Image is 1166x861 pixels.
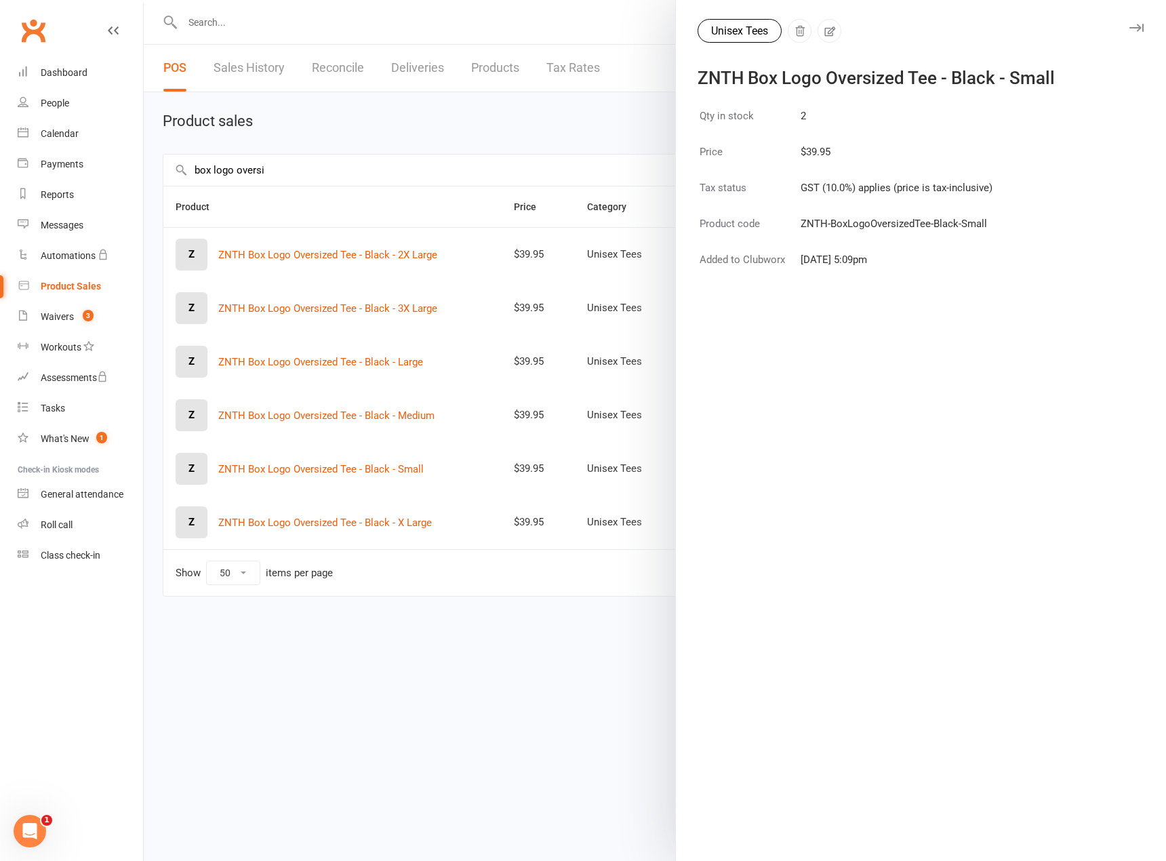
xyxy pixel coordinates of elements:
div: Dashboard [41,67,87,78]
td: Added to Clubworx [699,251,799,285]
div: Reports [41,189,74,200]
td: ZNTH-BoxLogoOversizedTee-Black-Small [800,215,993,249]
a: Tasks [18,393,143,424]
td: Qty in stock [699,107,799,142]
td: [DATE] 5:09pm [800,251,993,285]
td: 2 [800,107,993,142]
div: Assessments [41,372,108,383]
td: Product code [699,215,799,249]
div: Calendar [41,128,79,139]
a: Clubworx [16,14,50,47]
div: Payments [41,159,83,169]
span: 3 [83,310,94,321]
div: Automations [41,250,96,261]
a: Waivers 3 [18,302,143,332]
span: 1 [41,815,52,826]
a: Workouts [18,332,143,363]
a: What's New1 [18,424,143,454]
div: ZNTH Box Logo Oversized Tee - Black - Small [698,70,1127,86]
button: Unisex Tees [698,19,782,43]
div: People [41,98,69,108]
span: 1 [96,432,107,443]
td: Tax status [699,179,799,214]
div: Waivers [41,311,74,322]
div: Roll call [41,519,73,530]
a: Class kiosk mode [18,540,143,571]
a: Calendar [18,119,143,149]
a: Dashboard [18,58,143,88]
a: Roll call [18,510,143,540]
td: Price [699,143,799,178]
div: Workouts [41,342,81,353]
a: Messages [18,210,143,241]
div: Product Sales [41,281,101,292]
a: General attendance kiosk mode [18,479,143,510]
td: $39.95 [800,143,993,178]
div: Messages [41,220,83,231]
iframe: Intercom live chat [14,815,46,847]
a: Payments [18,149,143,180]
a: People [18,88,143,119]
div: What's New [41,433,89,444]
td: GST (10.0%) applies (price is tax-inclusive) [800,179,993,214]
a: Automations [18,241,143,271]
div: Class check-in [41,550,100,561]
a: Product Sales [18,271,143,302]
div: General attendance [41,489,123,500]
div: Tasks [41,403,65,414]
a: Reports [18,180,143,210]
a: Assessments [18,363,143,393]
